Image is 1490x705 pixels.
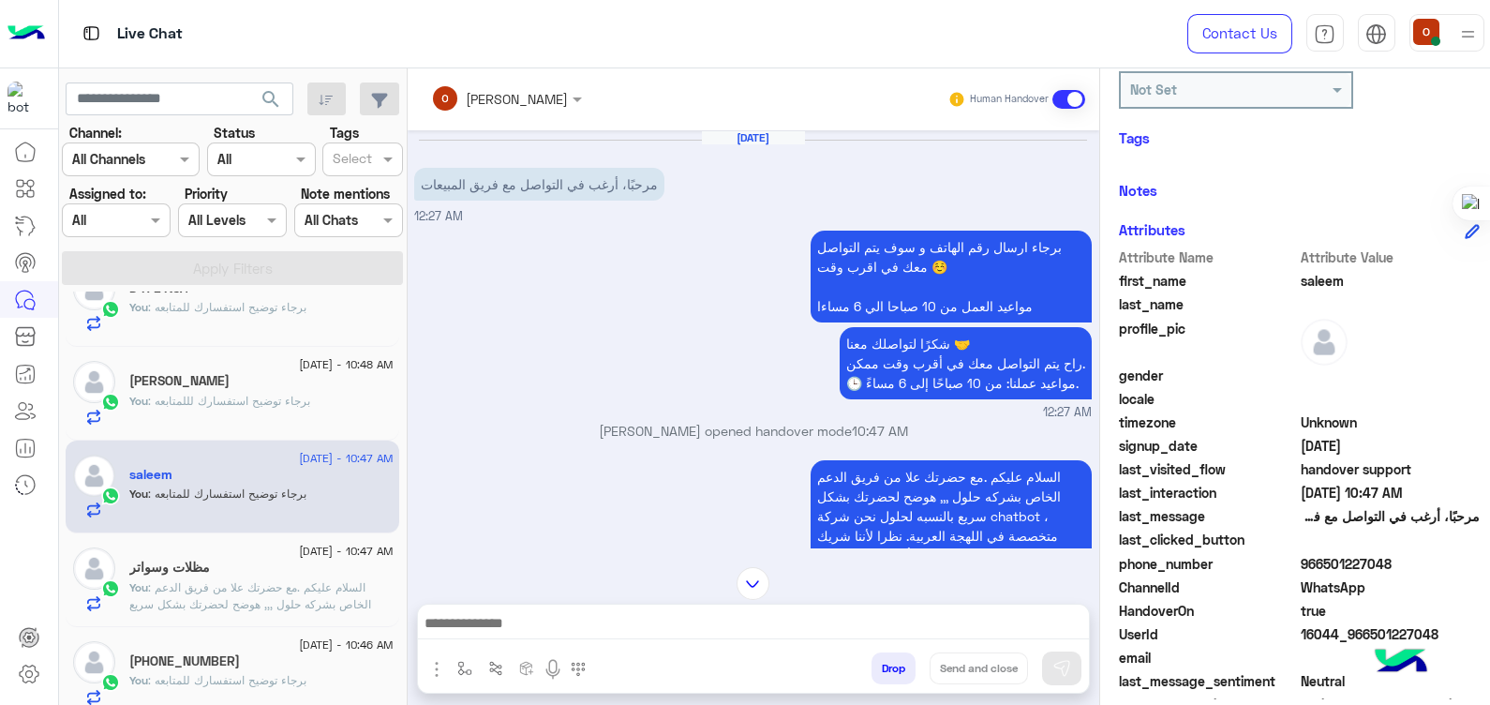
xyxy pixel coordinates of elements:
button: Apply Filters [62,251,403,285]
span: first_name [1119,271,1298,291]
img: hulul-logo.png [1368,630,1434,696]
p: 31/8/2025, 12:27 AM [414,168,664,201]
img: defaultAdmin.png [1301,319,1348,366]
span: 12:27 AM [1043,404,1092,422]
span: search [260,88,282,111]
span: 2025-08-30T21:28:01.917Z [1301,436,1480,456]
button: create order [511,652,542,683]
img: defaultAdmin.png [73,641,115,683]
span: You [129,580,148,594]
label: Channel: [69,123,122,142]
a: tab [1306,14,1344,53]
p: [PERSON_NAME] opened handover mode [414,421,1092,441]
span: برجاء توضيح استفسارك للمتابعه [148,300,306,314]
span: 16044_966501227048 [1301,624,1480,644]
button: search [248,82,294,123]
span: [DATE] - 10:48 AM [299,356,393,373]
span: [DATE] - 10:47 AM [299,543,393,560]
span: You [129,300,148,314]
span: last_name [1119,294,1298,314]
img: Logo [7,14,45,53]
p: Live Chat [117,22,183,47]
span: last_interaction [1119,483,1298,502]
img: WhatsApp [101,673,120,692]
span: handover support [1301,459,1480,479]
img: defaultAdmin.png [73,455,115,497]
img: WhatsApp [101,300,120,319]
span: 2025-08-31T07:47:51.554Z [1301,483,1480,502]
span: برجاء توضيح استفسارك للمتابعه [148,487,306,501]
span: ChannelId [1119,577,1298,597]
div: Select [330,148,372,172]
span: last_message_sentiment [1119,671,1298,691]
img: profile [1456,22,1480,46]
span: 0 [1301,671,1480,691]
img: WhatsApp [101,579,120,598]
h6: Attributes [1119,221,1185,238]
img: send attachment [425,658,448,681]
img: scroll [737,567,769,600]
span: UserId [1119,624,1298,644]
img: send message [1052,659,1071,678]
img: defaultAdmin.png [73,361,115,403]
h5: مظلات وسواتر [129,560,210,576]
span: برجاء توضيح استفسارك للمتابعه [148,673,306,687]
span: true [1301,601,1480,621]
button: Trigger scenario [480,652,511,683]
button: Send and close [930,652,1028,684]
span: You [129,487,148,501]
img: tab [1314,23,1335,45]
label: Status [214,123,255,142]
span: مرحبًا، أرغب في التواصل مع فريق المبيعات [1301,506,1480,526]
span: Attribute Name [1119,247,1298,267]
span: You [129,673,148,687]
button: select flow [449,652,480,683]
span: Attribute Value [1301,247,1480,267]
span: email [1119,648,1298,667]
span: HandoverOn [1119,601,1298,621]
label: Priority [185,184,228,203]
span: [DATE] - 10:46 AM [299,637,393,653]
span: last_message [1119,506,1298,526]
img: defaultAdmin.png [73,547,115,590]
span: 966501227048 [1301,554,1480,574]
span: signup_date [1119,436,1298,456]
span: السلام عليكم .مع حضرتك علا من فريق الدعم الخاص بشركه حلول ,,, هوضح لحضرتك بشكل سريع بالنسبه لحلول... [817,469,1081,662]
small: Human Handover [970,92,1049,107]
h6: Tags [1119,129,1480,146]
span: Unknown [1301,412,1480,432]
img: select flow [457,661,472,676]
img: 114004088273201 [7,82,41,115]
span: You [129,394,148,408]
p: 31/8/2025, 10:47 AM [811,460,1092,670]
button: Drop [872,652,916,684]
span: 10:47 AM [852,423,908,439]
p: 31/8/2025, 12:27 AM [811,231,1092,322]
label: Assigned to: [69,184,146,203]
a: Contact Us [1187,14,1292,53]
span: 12:27 AM [414,209,463,223]
h5: محمد الشرعبي [129,373,230,389]
img: tab [80,22,103,45]
span: phone_number [1119,554,1298,574]
span: برجاء توضيح استفسارك لللمتابعه [148,394,310,408]
span: timezone [1119,412,1298,432]
span: profile_pic [1119,319,1298,362]
span: [DATE] - 10:47 AM [299,450,393,467]
p: 31/8/2025, 12:27 AM [840,327,1092,399]
label: Note mentions [301,184,390,203]
img: Trigger scenario [488,661,503,676]
span: null [1301,389,1480,409]
span: null [1301,530,1480,549]
img: tab [1365,23,1387,45]
h6: [DATE] [702,131,805,144]
img: send voice note [542,658,564,681]
h5: +966 59 331 7352 [129,653,240,669]
span: saleem [1301,271,1480,291]
h5: saleem [129,467,172,483]
h6: Notes [1119,182,1157,199]
label: Tags [330,123,359,142]
img: WhatsApp [101,487,120,505]
span: last_visited_flow [1119,459,1298,479]
img: create order [519,661,534,676]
